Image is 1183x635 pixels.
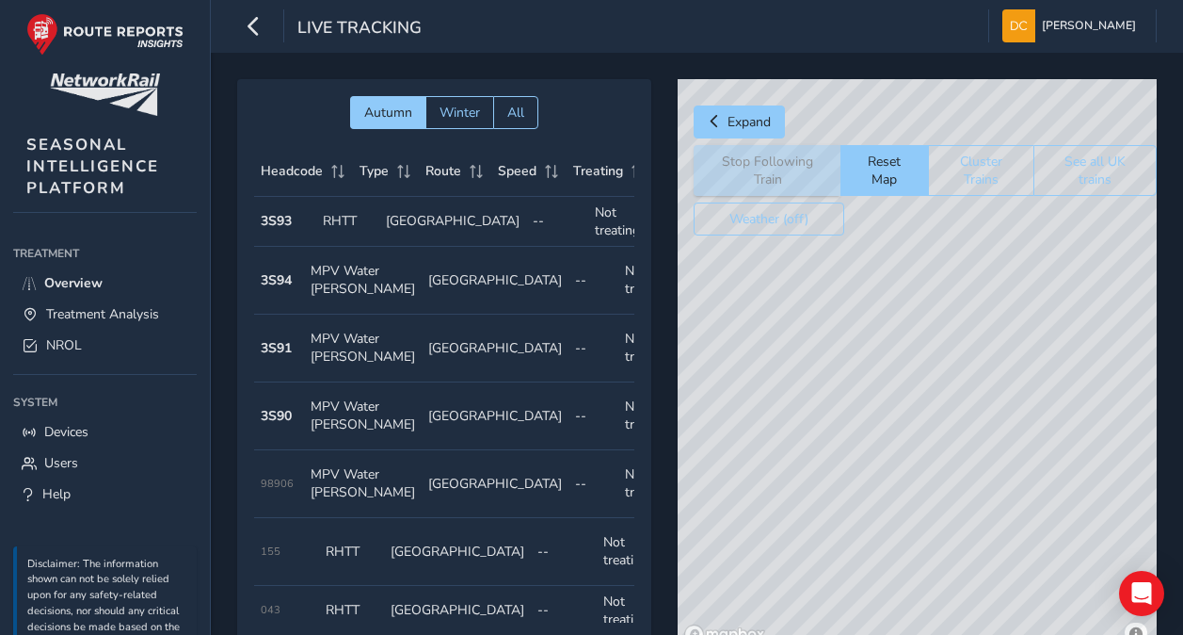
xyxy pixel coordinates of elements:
[597,518,662,586] td: Not treating
[384,518,531,586] td: [GEOGRAPHIC_DATA]
[304,247,422,315] td: MPV Water [PERSON_NAME]
[588,197,651,247] td: Not treating
[422,315,568,383] td: [GEOGRAPHIC_DATA]
[50,73,160,116] img: customer logo
[928,145,1033,196] button: Cluster Trains
[1002,9,1143,42] button: [PERSON_NAME]
[618,247,677,315] td: Not treating
[1042,9,1136,42] span: [PERSON_NAME]
[618,315,677,383] td: Not treating
[13,416,197,448] a: Devices
[1119,571,1164,616] div: Open Intercom Messenger
[618,450,677,518] td: Not treating
[422,247,568,315] td: [GEOGRAPHIC_DATA]
[531,518,596,586] td: --
[526,197,589,247] td: --
[568,247,618,315] td: --
[261,545,280,559] span: 155
[573,162,623,180] span: Treating
[1033,145,1157,196] button: See all UK trains
[261,162,323,180] span: Headcode
[507,104,524,122] span: All
[694,203,844,236] button: Weather (off)
[46,336,82,354] span: NROL
[304,383,422,450] td: MPV Water [PERSON_NAME]
[425,96,493,129] button: Winter
[422,450,568,518] td: [GEOGRAPHIC_DATA]
[316,197,379,247] td: RHTT
[568,315,618,383] td: --
[297,16,422,42] span: Live Tracking
[44,423,88,441] span: Devices
[13,330,197,361] a: NROL
[350,96,425,129] button: Autumn
[261,339,292,357] strong: 3S91
[44,274,103,292] span: Overview
[568,450,618,518] td: --
[46,305,159,323] span: Treatment Analysis
[261,212,292,230] strong: 3S93
[44,454,78,472] span: Users
[319,518,384,586] td: RHTT
[304,315,422,383] td: MPV Water [PERSON_NAME]
[261,477,294,491] span: 98906
[618,383,677,450] td: Not treating
[493,96,538,129] button: All
[422,383,568,450] td: [GEOGRAPHIC_DATA]
[261,271,292,289] strong: 3S94
[440,104,480,122] span: Winter
[360,162,389,180] span: Type
[364,104,412,122] span: Autumn
[26,13,184,56] img: rr logo
[568,383,618,450] td: --
[13,268,197,299] a: Overview
[13,479,197,510] a: Help
[694,106,785,138] button: Expand
[13,239,197,268] div: Treatment
[425,162,461,180] span: Route
[13,299,197,330] a: Treatment Analysis
[304,450,422,518] td: MPV Water [PERSON_NAME]
[13,448,197,479] a: Users
[261,603,280,617] span: 043
[727,113,771,131] span: Expand
[13,388,197,416] div: System
[1002,9,1035,42] img: diamond-layout
[26,134,159,199] span: SEASONAL INTELLIGENCE PLATFORM
[261,407,292,425] strong: 3S90
[840,145,928,196] button: Reset Map
[498,162,536,180] span: Speed
[42,485,71,503] span: Help
[379,197,526,247] td: [GEOGRAPHIC_DATA]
